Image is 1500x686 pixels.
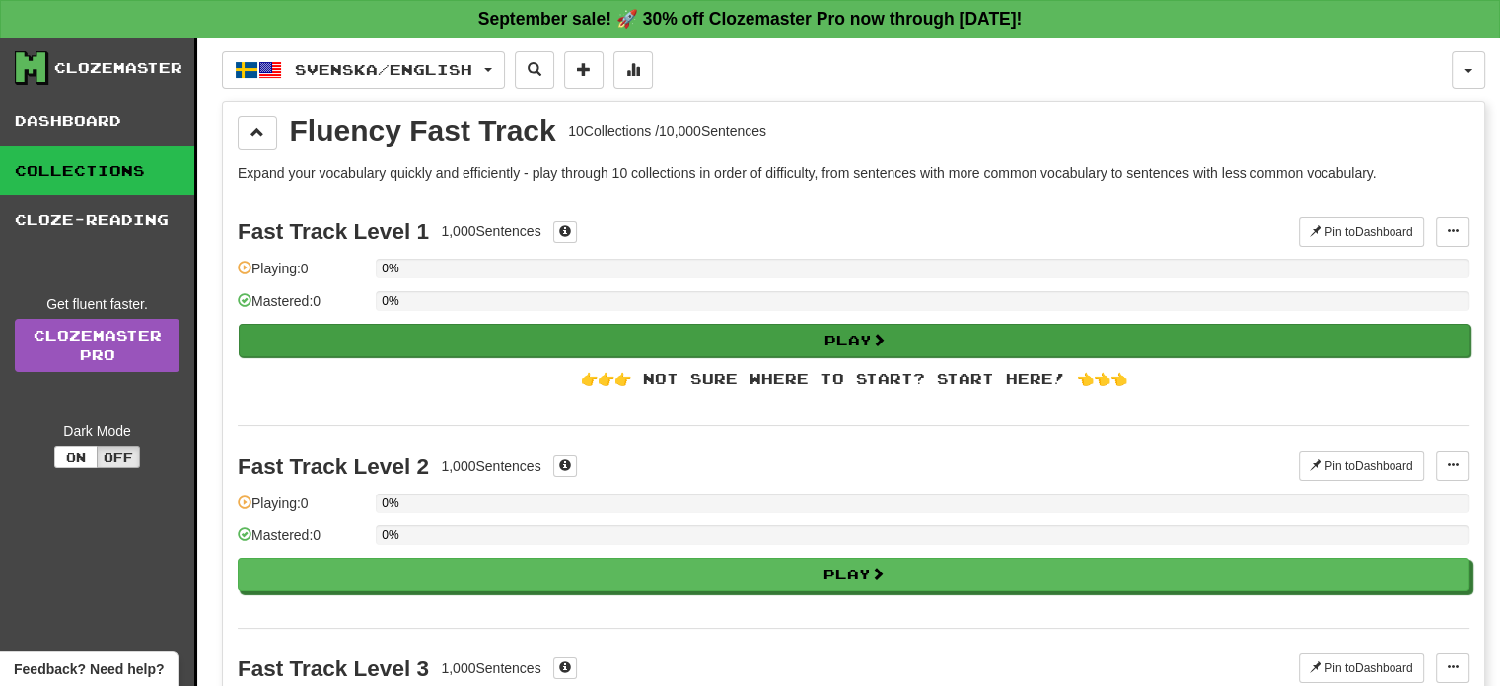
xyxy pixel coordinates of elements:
[1299,451,1424,481] button: Pin toDashboard
[238,525,366,558] div: Mastered: 0
[15,319,179,372] a: ClozemasterPro
[478,9,1023,29] strong: September sale! 🚀 30% off Clozemaster Pro now through [DATE]!
[54,446,98,468] button: On
[15,421,179,441] div: Dark Mode
[1299,217,1424,247] button: Pin toDashboard
[238,558,1469,591] button: Play
[1299,653,1424,683] button: Pin toDashboard
[238,494,366,526] div: Playing: 0
[15,294,179,314] div: Get fluent faster.
[238,259,366,291] div: Playing: 0
[290,116,556,146] div: Fluency Fast Track
[295,61,472,78] span: Svenska / English
[238,291,366,324] div: Mastered: 0
[54,58,182,78] div: Clozemaster
[613,51,653,89] button: More stats
[564,51,604,89] button: Add sentence to collection
[238,454,429,479] div: Fast Track Level 2
[515,51,554,89] button: Search sentences
[239,324,1470,357] button: Play
[568,121,766,141] div: 10 Collections / 10,000 Sentences
[14,659,164,679] span: Open feedback widget
[238,656,429,681] div: Fast Track Level 3
[97,446,140,468] button: Off
[238,219,429,244] div: Fast Track Level 1
[441,658,540,678] div: 1,000 Sentences
[238,163,1469,183] p: Expand your vocabulary quickly and efficiently - play through 10 collections in order of difficul...
[238,369,1469,389] div: 👉👉👉 Not sure where to start? Start here! 👈👈👈
[441,221,540,241] div: 1,000 Sentences
[441,456,540,476] div: 1,000 Sentences
[222,51,505,89] button: Svenska/English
